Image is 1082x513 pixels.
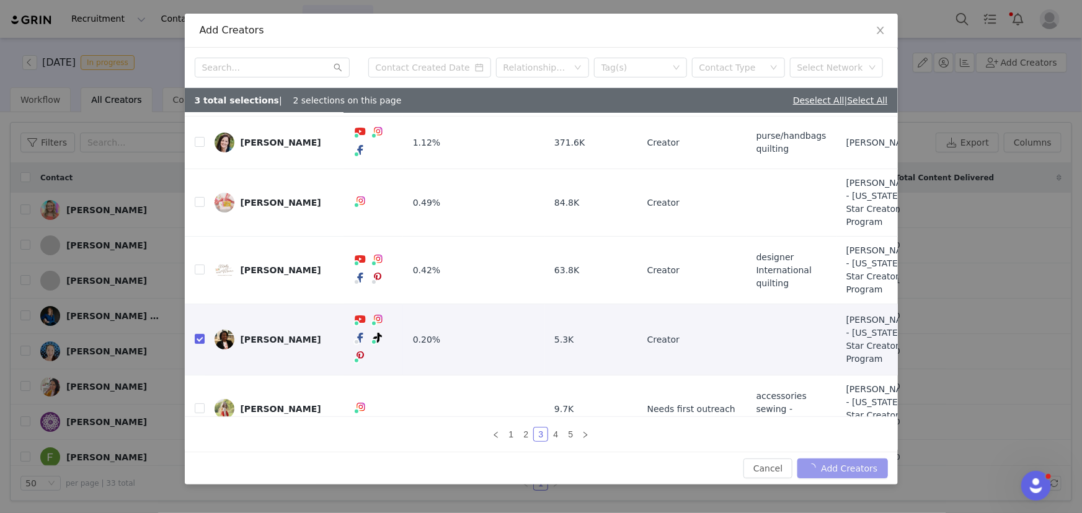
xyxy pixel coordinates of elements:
a: [PERSON_NAME] [215,399,334,419]
li: 4 [548,427,563,442]
a: 1 [504,427,518,441]
li: Next Page [578,427,593,442]
a: [PERSON_NAME] [215,260,334,280]
span: Creator [647,333,680,346]
img: instagram.svg [356,402,366,412]
span: [PERSON_NAME] - [US_STATE] Star Creator Program [846,383,918,435]
span: 1.12% [413,136,440,149]
img: b42a3855-9a81-454e-804f-90de804d7b88.jpg [215,330,234,349]
img: bd4710c0-fef4-4ce5-a3f2-a2e5ab65c257.jpg [215,133,234,152]
span: 0.20% [413,333,440,346]
div: | 2 selections on this page [195,94,402,107]
span: 5.3K [554,333,574,346]
span: Creator [647,264,680,277]
li: Previous Page [489,427,503,442]
i: icon: calendar [475,63,484,72]
a: 4 [549,427,562,441]
b: 3 total selections [195,95,280,105]
span: Creator [647,196,680,209]
img: fe70a1b9-2f92-4053-a413-8e87c8f535c3.jpg [215,399,234,419]
span: purse/handbags quilting [756,129,827,156]
span: 0.42% [413,264,440,277]
i: icon: search [334,63,342,72]
span: 84.8K [554,196,579,209]
div: [PERSON_NAME] [241,198,321,208]
div: [PERSON_NAME] [241,335,321,344]
li: 1 [503,427,518,442]
span: 371.6K [554,136,585,149]
i: icon: down [770,64,778,72]
i: icon: down [673,64,680,72]
div: [PERSON_NAME] [241,138,321,147]
iframe: Intercom live chat [1021,471,1051,501]
span: 63.8K [554,264,579,277]
div: [PERSON_NAME] [241,265,321,275]
div: Contact Type [699,61,764,74]
span: [PERSON_NAME] - [US_STATE] Star Creator Program [846,313,918,366]
a: [PERSON_NAME] [215,330,334,349]
span: [PERSON_NAME] - [US_STATE] Star Creator Program [846,244,918,296]
div: Select Network [797,61,864,74]
a: Deselect All [793,95,845,105]
i: icon: right [582,431,589,439]
li: 5 [563,427,578,442]
img: instagram.svg [373,254,383,264]
i: icon: left [492,431,500,439]
a: 5 [564,427,577,441]
span: [PERSON_NAME] - [US_STATE] Star Creator Program [846,177,918,229]
i: icon: close [876,25,885,35]
button: Cancel [743,458,792,478]
a: 2 [519,427,533,441]
li: 3 [533,427,548,442]
div: Add Creators [200,24,883,37]
span: designer International quilting [756,251,812,290]
a: [PERSON_NAME] [215,193,334,213]
div: [PERSON_NAME] [241,404,321,414]
div: Tag(s) [601,61,668,74]
span: Needs first outreach [647,403,735,416]
input: Search... [195,58,350,77]
img: instagram.svg [373,314,383,324]
i: icon: down [869,64,876,72]
span: 9.7K [554,403,574,416]
span: Creator [647,136,680,149]
span: [PERSON_NAME] [846,136,918,149]
img: a24a64e7-0f07-4de3-a786-2318f60e6c19.jpg [215,260,234,280]
span: accessories sewing - clothes other [756,390,827,429]
span: 0.49% [413,196,440,209]
img: d87ee0c1-a599-464d-aa3f-015788134c89.jpg [215,193,234,213]
input: Contact Created Date [368,58,491,77]
button: Close [863,14,898,48]
a: [PERSON_NAME] [215,133,334,152]
a: 3 [534,427,548,441]
img: instagram.svg [356,196,366,206]
a: Select All [848,95,888,105]
span: | [845,95,888,105]
li: 2 [518,427,533,442]
div: Relationship Stage [503,61,568,74]
img: instagram.svg [373,126,383,136]
i: icon: down [574,64,582,72]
